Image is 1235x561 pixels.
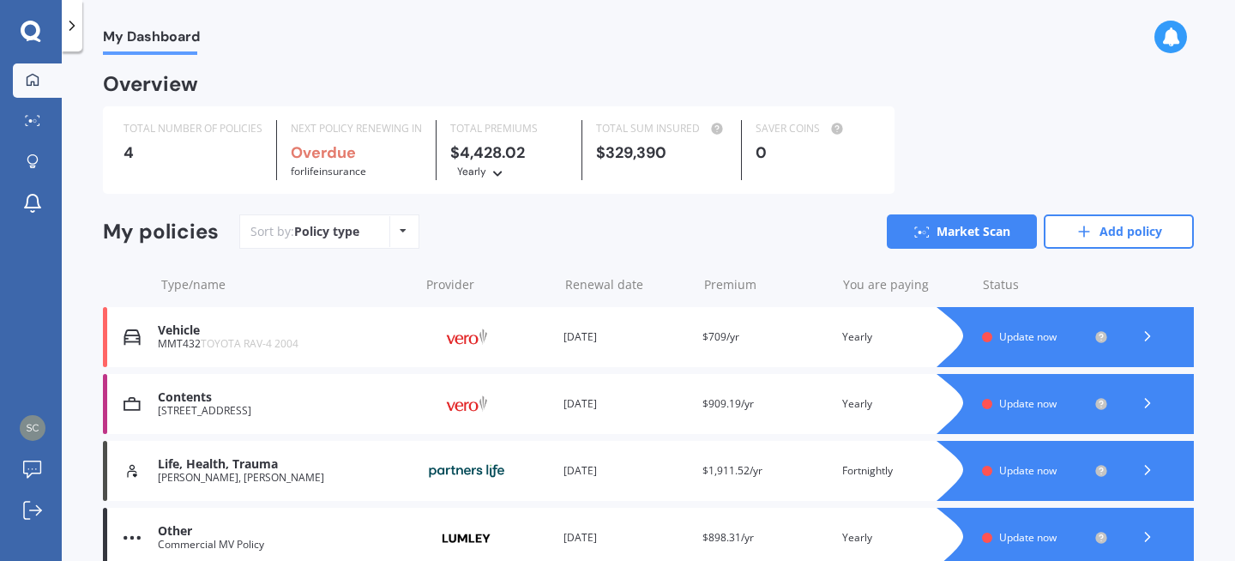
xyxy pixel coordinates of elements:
[843,276,968,293] div: You are paying
[424,455,509,487] img: Partners Life
[161,276,413,293] div: Type/name
[457,163,486,180] div: Yearly
[563,462,690,480] div: [DATE]
[704,276,829,293] div: Premium
[596,120,727,137] div: TOTAL SUM INSURED
[158,539,410,551] div: Commercial MV Policy
[426,276,551,293] div: Provider
[842,529,968,546] div: Yearly
[123,462,141,480] img: Life
[158,323,410,338] div: Vehicle
[999,530,1057,545] span: Update now
[596,144,727,161] div: $329,390
[999,396,1057,411] span: Update now
[158,457,410,472] div: Life, Health, Trauma
[158,390,410,405] div: Contents
[887,214,1037,249] a: Market Scan
[158,524,410,539] div: Other
[756,120,873,137] div: SAVER COINS
[983,276,1108,293] div: Status
[563,395,690,413] div: [DATE]
[563,529,690,546] div: [DATE]
[702,530,754,545] span: $898.31/yr
[123,395,141,413] img: Contents
[756,144,873,161] div: 0
[999,463,1057,478] span: Update now
[702,329,739,344] span: $709/yr
[842,462,968,480] div: Fortnightly
[291,120,422,137] div: NEXT POLICY RENEWING IN
[294,223,359,240] div: Policy type
[563,329,690,346] div: [DATE]
[20,415,45,441] img: f91cc07fb48348345ca80fc7de37d8e9
[123,329,141,346] img: Vehicle
[565,276,690,293] div: Renewal date
[291,142,356,163] b: Overdue
[450,144,568,180] div: $4,428.02
[424,388,509,420] img: Vero
[842,395,968,413] div: Yearly
[158,338,410,350] div: MMT432
[123,529,141,546] img: Other
[842,329,968,346] div: Yearly
[702,396,754,411] span: $909.19/yr
[424,321,509,353] img: Vero
[424,523,509,552] img: Lumley
[158,472,410,484] div: [PERSON_NAME], [PERSON_NAME]
[158,405,410,417] div: [STREET_ADDRESS]
[999,329,1057,344] span: Update now
[291,164,366,178] span: for Life insurance
[103,75,198,93] div: Overview
[123,120,262,137] div: TOTAL NUMBER OF POLICIES
[103,28,200,51] span: My Dashboard
[103,220,219,244] div: My policies
[450,120,568,137] div: TOTAL PREMIUMS
[250,223,359,240] div: Sort by:
[1044,214,1194,249] a: Add policy
[123,144,262,161] div: 4
[201,336,298,351] span: TOYOTA RAV-4 2004
[702,463,762,478] span: $1,911.52/yr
